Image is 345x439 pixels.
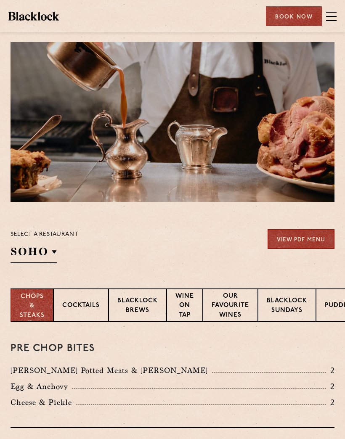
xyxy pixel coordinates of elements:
[8,12,59,20] img: BL_Textured_Logo-footer-cropped.svg
[326,381,334,392] p: 2
[326,365,334,376] p: 2
[11,381,72,392] p: Egg & Anchovy
[267,296,307,316] p: Blacklock Sundays
[212,292,249,321] p: Our favourite wines
[326,397,334,408] p: 2
[11,229,78,240] p: Select a restaurant
[20,292,45,321] p: Chops & Steaks
[11,343,334,354] h3: Pre Chop Bites
[175,292,194,321] p: Wine on Tap
[62,301,100,312] p: Cocktails
[117,296,158,316] p: Blacklock Brews
[11,397,76,408] p: Cheese & Pickle
[266,6,322,26] div: Book Now
[11,244,57,263] h2: SOHO
[268,229,334,249] a: View PDF Menu
[11,365,212,376] p: [PERSON_NAME] Potted Meats & [PERSON_NAME]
